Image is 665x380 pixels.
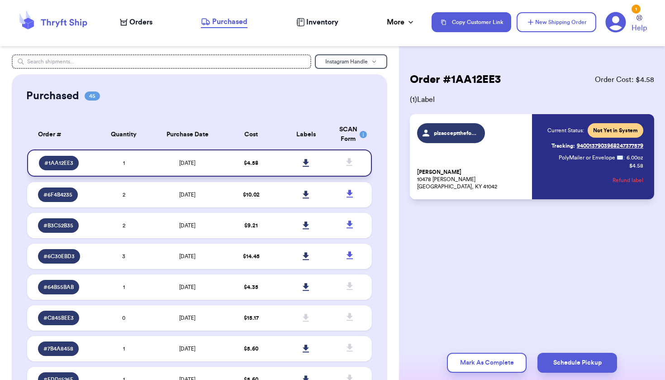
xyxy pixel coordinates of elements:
[179,223,195,228] span: [DATE]
[517,12,596,32] button: New Shipping Order
[595,74,654,85] span: Order Cost: $ 4.58
[123,284,125,290] span: 1
[623,154,625,161] span: :
[447,353,527,373] button: Mark As Complete
[43,314,74,322] span: # C845BEE3
[129,17,152,28] span: Orders
[632,5,641,14] div: 1
[593,127,638,134] span: Not Yet in System
[123,223,125,228] span: 2
[417,168,527,190] p: 10478 [PERSON_NAME] [GEOGRAPHIC_DATA], KY 41042
[212,16,247,27] span: Purchased
[179,254,195,259] span: [DATE]
[43,253,75,260] span: # 6C30EBD3
[279,120,334,149] th: Labels
[315,54,387,69] button: Instagram Handle
[43,345,73,352] span: # 7B4A8458
[551,142,575,149] span: Tracking:
[632,15,647,34] a: Help
[27,120,96,149] th: Order #
[122,315,125,321] span: 0
[43,222,73,229] span: # B3C52B35
[325,59,368,64] span: Instagram Handle
[179,284,195,290] span: [DATE]
[85,91,100,101] span: 45
[243,192,260,197] span: $ 10.02
[613,170,643,190] button: Refund label
[432,12,511,32] button: Copy Customer Link
[123,346,125,351] span: 1
[244,284,258,290] span: $ 4.35
[627,154,643,161] span: 6.00 oz
[410,72,501,87] h2: Order # 1AA12EE3
[123,160,125,166] span: 1
[179,192,195,197] span: [DATE]
[547,127,584,134] span: Current Status:
[559,155,623,160] span: PolyMailer or Envelope ✉️
[243,254,260,259] span: $ 14.45
[123,192,125,197] span: 2
[43,191,72,198] span: # 6F4B4235
[26,89,79,103] h2: Purchased
[179,315,195,321] span: [DATE]
[43,284,74,291] span: # 64B55BAB
[96,120,152,149] th: Quantity
[387,17,415,28] div: More
[244,223,258,228] span: $ 9.21
[179,160,195,166] span: [DATE]
[223,120,279,149] th: Cost
[244,160,258,166] span: $ 4.58
[44,159,73,167] span: # 1AA12EE3
[12,54,311,69] input: Search shipments...
[629,162,643,169] p: $ 4.58
[201,16,247,28] a: Purchased
[632,23,647,34] span: Help
[410,94,654,105] span: ( 1 ) Label
[296,17,338,28] a: Inventory
[244,346,258,351] span: $ 5.60
[434,130,477,137] span: plzacceptthefollow1
[605,12,626,33] a: 1
[179,346,195,351] span: [DATE]
[339,125,361,144] div: SCAN Form
[551,139,643,153] a: Tracking:9400137903968247377579
[417,169,461,176] span: [PERSON_NAME]
[537,353,617,373] button: Schedule Pickup
[306,17,338,28] span: Inventory
[151,120,223,149] th: Purchase Date
[122,254,125,259] span: 3
[244,315,259,321] span: $ 15.17
[120,17,152,28] a: Orders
